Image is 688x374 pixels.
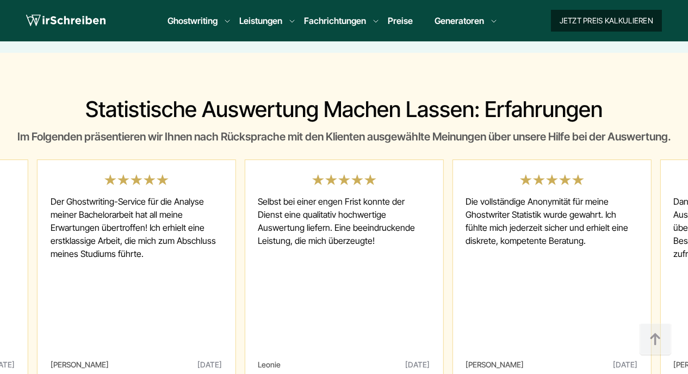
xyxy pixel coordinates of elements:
[9,96,679,122] h2: Statistische Auswertung machen lassen: Erfahrungen
[9,128,679,145] div: Im Folgenden präsentieren wir Ihnen nach Rücksprache mit den Klienten ausgewählte Meinungen über ...
[613,360,637,369] span: [DATE]
[51,360,109,369] span: [PERSON_NAME]
[405,360,430,369] span: [DATE]
[304,14,366,27] a: Fachrichtungen
[388,15,413,26] a: Preise
[435,14,484,27] a: Generatoren
[51,186,222,360] span: Der Ghostwriting-Service für die Analyse meiner Bachelorarbeit hat all meine Erwartungen übertrof...
[639,323,672,356] img: button top
[551,10,662,32] button: Jetzt Preis kalkulieren
[466,186,637,360] span: Die vollständige Anonymität für meine Ghostwriter Statistik wurde gewahrt. Ich fühlte mich jederz...
[168,14,218,27] a: Ghostwriting
[258,360,281,369] span: Leonie
[197,360,222,369] span: [DATE]
[466,360,524,369] span: [PERSON_NAME]
[258,186,430,360] span: Selbst bei einer engen Frist konnte der Dienst eine qualitativ hochwertige Auswertung liefern. Ei...
[239,14,282,27] a: Leistungen
[26,13,106,29] img: logo wirschreiben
